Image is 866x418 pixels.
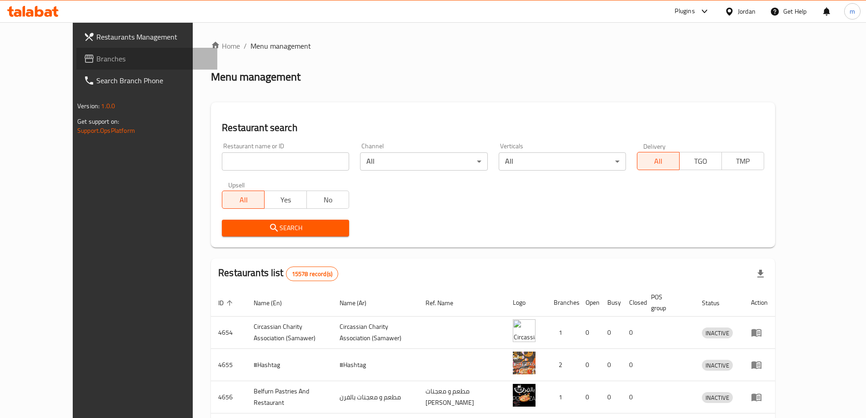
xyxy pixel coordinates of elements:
[222,191,265,209] button: All
[546,289,578,317] th: Branches
[651,292,684,313] span: POS group
[76,48,217,70] a: Branches
[228,181,245,188] label: Upsell
[622,349,644,381] td: 0
[310,193,345,206] span: No
[850,6,855,16] span: m
[513,352,536,374] img: #Hashtag
[702,392,733,403] div: INACTIVE
[76,26,217,48] a: Restaurants Management
[546,349,578,381] td: 2
[77,116,119,127] span: Get support on:
[340,297,378,308] span: Name (Ar)
[702,393,733,403] span: INACTIVE
[643,143,666,149] label: Delivery
[721,152,764,170] button: TMP
[702,328,733,338] span: INACTIVE
[622,317,644,349] td: 0
[600,317,622,349] td: 0
[332,317,418,349] td: ​Circassian ​Charity ​Association​ (Samawer)
[750,263,771,285] div: Export file
[513,319,536,342] img: ​Circassian ​Charity ​Association​ (Samawer)
[222,152,349,171] input: Search for restaurant name or ID..
[332,381,418,413] td: مطعم و معجنات بالفرن
[425,297,465,308] span: Ref. Name
[499,152,626,171] div: All
[702,360,733,371] span: INACTIVE
[101,100,115,112] span: 1.0.0
[578,289,600,317] th: Open
[246,317,332,349] td: ​Circassian ​Charity ​Association​ (Samawer)
[546,317,578,349] td: 1
[77,125,135,136] a: Support.OpsPlatform
[211,70,300,84] h2: Menu management
[211,317,246,349] td: 4654
[600,381,622,413] td: 0
[578,349,600,381] td: 0
[751,392,768,403] div: Menu
[600,349,622,381] td: 0
[546,381,578,413] td: 1
[254,297,294,308] span: Name (En)
[222,121,764,135] h2: Restaurant search
[218,266,338,281] h2: Restaurants list
[244,40,247,51] li: /
[250,40,311,51] span: Menu management
[578,317,600,349] td: 0
[738,6,756,16] div: Jordan
[332,349,418,381] td: #Hashtag
[264,191,307,209] button: Yes
[679,152,722,170] button: TGO
[268,193,303,206] span: Yes
[751,359,768,370] div: Menu
[246,381,332,413] td: Belfurn Pastries And Restaurant
[360,152,487,171] div: All
[96,53,210,64] span: Branches
[702,327,733,338] div: INACTIVE
[637,152,680,170] button: All
[76,70,217,91] a: Search Branch Phone
[211,40,240,51] a: Home
[418,381,506,413] td: مطعم و معجنات [PERSON_NAME]
[578,381,600,413] td: 0
[77,100,100,112] span: Version:
[286,270,338,278] span: 15578 record(s)
[246,349,332,381] td: #Hashtag
[218,297,235,308] span: ID
[726,155,761,168] span: TMP
[211,349,246,381] td: 4655
[513,384,536,407] img: Belfurn Pastries And Restaurant
[675,6,695,17] div: Plugins
[641,155,676,168] span: All
[286,267,338,281] div: Total records count
[506,289,546,317] th: Logo
[226,193,261,206] span: All
[96,75,210,86] span: Search Branch Phone
[222,220,349,237] button: Search
[622,289,644,317] th: Closed
[211,381,246,413] td: 4656
[683,155,718,168] span: TGO
[229,222,342,234] span: Search
[751,327,768,338] div: Menu
[600,289,622,317] th: Busy
[702,297,731,308] span: Status
[622,381,644,413] td: 0
[744,289,775,317] th: Action
[96,31,210,42] span: Restaurants Management
[306,191,349,209] button: No
[211,40,775,51] nav: breadcrumb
